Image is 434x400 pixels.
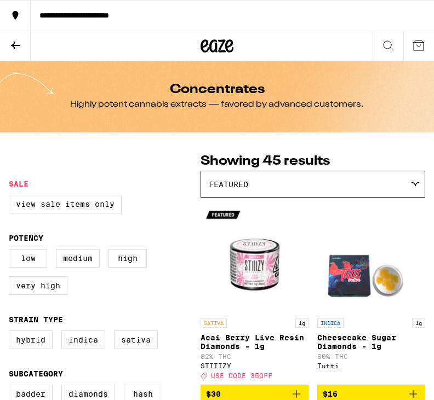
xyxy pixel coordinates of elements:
label: Indica [61,331,105,349]
p: 1g [412,318,425,328]
p: SATIVA [201,318,227,328]
div: STIIIZY [201,362,309,369]
a: Open page for Cheesecake Sugar Diamonds - 1g from Tutti [317,203,425,385]
div: Tutti [317,362,425,369]
img: STIIIZY - Acai Berry Live Resin Diamonds - 1g [201,203,309,312]
img: Tutti - Cheesecake Sugar Diamonds - 1g [317,203,425,312]
span: $30 [206,390,221,398]
label: Low [9,249,47,268]
span: Featured [209,180,248,189]
a: Open page for Acai Berry Live Resin Diamonds - 1g from STIIIZY [201,203,309,385]
p: Showing 45 results [201,152,425,171]
legend: Subcategory [9,369,63,378]
label: High [108,249,147,268]
legend: Sale [9,179,28,188]
legend: Potency [9,234,43,242]
p: 1g [295,318,309,328]
label: View Sale Items Only [9,195,122,213]
p: Acai Berry Live Resin Diamonds - 1g [201,333,309,351]
span: Hi. Need any help? [7,8,79,16]
label: Sativa [114,331,158,349]
span: $16 [323,390,338,398]
p: 82% THC [201,353,309,360]
label: Medium [56,249,100,268]
h1: Concentrates [170,83,265,96]
p: 80% THC [317,353,425,360]
label: Hybrid [9,331,53,349]
legend: Strain Type [9,315,63,324]
div: Highly potent cannabis extracts — favored by advanced customers. [70,98,364,111]
label: Very High [9,276,67,295]
span: USE CODE 35OFF [211,372,272,379]
p: Cheesecake Sugar Diamonds - 1g [317,333,425,351]
p: INDICA [317,318,344,328]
